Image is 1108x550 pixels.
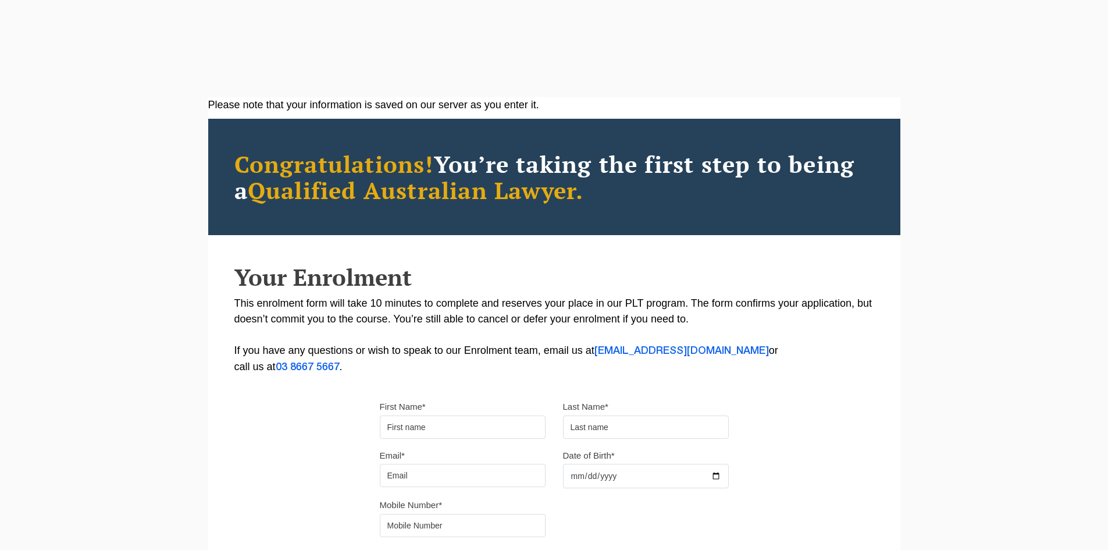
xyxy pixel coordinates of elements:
a: [EMAIL_ADDRESS][DOMAIN_NAME] [594,346,769,356]
label: Date of Birth* [563,450,615,462]
a: 03 8667 5667 [276,363,340,372]
h2: You’re taking the first step to being a [234,151,874,203]
input: First name [380,416,546,439]
span: Qualified Australian Lawyer. [248,175,584,205]
label: Mobile Number* [380,499,443,511]
label: Last Name* [563,401,608,413]
label: Email* [380,450,405,462]
div: Please note that your information is saved on our server as you enter it. [208,97,900,113]
label: First Name* [380,401,426,413]
input: Mobile Number [380,514,546,537]
h2: Your Enrolment [234,264,874,290]
input: Email [380,464,546,487]
input: Last name [563,416,729,439]
span: Congratulations! [234,148,434,179]
p: This enrolment form will take 10 minutes to complete and reserves your place in our PLT program. ... [234,296,874,375]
